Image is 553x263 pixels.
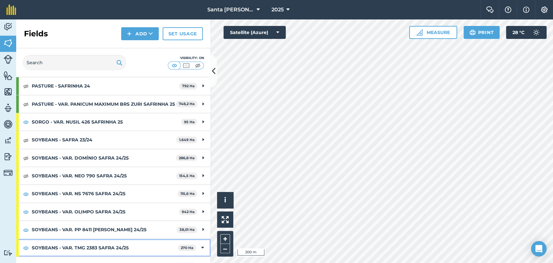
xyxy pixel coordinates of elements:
strong: SOYBEANS - VAR. NEO 790 SAFRA 24/25 [32,167,176,185]
strong: 154,5 Ha [179,173,195,178]
strong: SOYBEANS - VAR. NS 7676 SAFRA 24/25 [32,185,178,202]
img: Ruler icon [416,29,423,36]
img: svg+xml;base64,PHN2ZyB4bWxucz0iaHR0cDovL3d3dy53My5vcmcvMjAwMC9zdmciIHdpZHRoPSI1MCIgaGVpZ2h0PSI0MC... [170,62,179,69]
img: svg+xml;base64,PD94bWwgdmVyc2lvbj0iMS4wIiBlbmNvZGluZz0idXRmLTgiPz4KPCEtLSBHZW5lcmF0b3I6IEFkb2JlIE... [4,136,13,145]
img: svg+xml;base64,PHN2ZyB4bWxucz0iaHR0cDovL3d3dy53My5vcmcvMjAwMC9zdmciIHdpZHRoPSI1MCIgaGVpZ2h0PSI0MC... [182,62,190,69]
img: svg+xml;base64,PHN2ZyB4bWxucz0iaHR0cDovL3d3dy53My5vcmcvMjAwMC9zdmciIHdpZHRoPSIxNCIgaGVpZ2h0PSIyNC... [127,30,132,38]
img: svg+xml;base64,PHN2ZyB4bWxucz0iaHR0cDovL3d3dy53My5vcmcvMjAwMC9zdmciIHdpZHRoPSIxOCIgaGVpZ2h0PSIyNC... [23,190,29,198]
img: svg+xml;base64,PHN2ZyB4bWxucz0iaHR0cDovL3d3dy53My5vcmcvMjAwMC9zdmciIHdpZHRoPSI1NiIgaGVpZ2h0PSI2MC... [4,38,13,48]
img: svg+xml;base64,PHN2ZyB4bWxucz0iaHR0cDovL3d3dy53My5vcmcvMjAwMC9zdmciIHdpZHRoPSI1NiIgaGVpZ2h0PSI2MC... [4,71,13,80]
strong: SOYBEANS - SAFRA 23/24 [32,131,176,149]
strong: PASTURE - SAFRINHA 24 [32,77,179,95]
button: 28 °C [506,26,547,39]
img: svg+xml;base64,PHN2ZyB4bWxucz0iaHR0cDovL3d3dy53My5vcmcvMjAwMC9zdmciIHdpZHRoPSI1MCIgaGVpZ2h0PSI0MC... [194,62,202,69]
span: i [224,196,226,204]
span: 2025 [271,6,283,14]
img: svg+xml;base64,PHN2ZyB4bWxucz0iaHR0cDovL3d3dy53My5vcmcvMjAwMC9zdmciIHdpZHRoPSIxOCIgaGVpZ2h0PSIyNC... [23,154,29,162]
img: svg+xml;base64,PD94bWwgdmVyc2lvbj0iMS4wIiBlbmNvZGluZz0idXRmLTgiPz4KPCEtLSBHZW5lcmF0b3I6IEFkb2JlIE... [4,55,13,64]
div: SOYBEANS - VAR. OLIMPO SAFRA 24/25942 Ha [16,203,211,221]
img: svg+xml;base64,PD94bWwgdmVyc2lvbj0iMS4wIiBlbmNvZGluZz0idXRmLTgiPz4KPCEtLSBHZW5lcmF0b3I6IEFkb2JlIE... [4,103,13,113]
a: Set usage [163,27,203,40]
div: SOYBEANS - VAR. DOMÍNIO SAFRA 24/25286,8 Ha [16,149,211,167]
div: SOYBEANS - VAR. NEO 790 SAFRA 24/25154,5 Ha [16,167,211,185]
button: i [217,192,233,208]
button: – [220,244,230,253]
img: svg+xml;base64,PHN2ZyB4bWxucz0iaHR0cDovL3d3dy53My5vcmcvMjAwMC9zdmciIHdpZHRoPSIxOCIgaGVpZ2h0PSIyNC... [23,172,29,180]
div: Visibility: On [168,55,204,61]
div: SOYBEANS - VAR. PP 8411 [PERSON_NAME] 24/2538,01 Ha [16,221,211,238]
button: Measure [409,26,457,39]
div: PASTURE - VAR. PANICUM MAXIMUM BRS ZURI SAFRINHA 25748,2 Ha [16,95,211,113]
strong: 748,2 Ha [179,102,195,106]
img: A cog icon [540,6,548,13]
input: Search [23,55,126,70]
span: 28 ° C [513,26,524,39]
strong: 286,8 Ha [179,156,195,160]
strong: 270 Ha [181,245,193,250]
button: Satellite (Azure) [224,26,286,39]
img: svg+xml;base64,PHN2ZyB4bWxucz0iaHR0cDovL3d3dy53My5vcmcvMjAwMC9zdmciIHdpZHRoPSIxOSIgaGVpZ2h0PSIyNC... [116,59,122,66]
strong: 38,01 Ha [179,227,195,232]
img: svg+xml;base64,PD94bWwgdmVyc2lvbj0iMS4wIiBlbmNvZGluZz0idXRmLTgiPz4KPCEtLSBHZW5lcmF0b3I6IEFkb2JlIE... [4,168,13,177]
img: svg+xml;base64,PD94bWwgdmVyc2lvbj0iMS4wIiBlbmNvZGluZz0idXRmLTgiPz4KPCEtLSBHZW5lcmF0b3I6IEFkb2JlIE... [4,119,13,129]
strong: 792 Ha [182,84,195,88]
img: svg+xml;base64,PD94bWwgdmVyc2lvbj0iMS4wIiBlbmNvZGluZz0idXRmLTgiPz4KPCEtLSBHZW5lcmF0b3I6IEFkb2JlIE... [4,22,13,32]
div: Open Intercom Messenger [531,241,547,257]
img: fieldmargin Logo [6,5,16,15]
strong: SOYBEANS - VAR. DOMÍNIO SAFRA 24/25 [32,149,176,167]
strong: 1.649 Ha [179,137,195,142]
img: Two speech bubbles overlapping with the left bubble in the forefront [486,6,494,13]
img: svg+xml;base64,PD94bWwgdmVyc2lvbj0iMS4wIiBlbmNvZGluZz0idXRmLTgiPz4KPCEtLSBHZW5lcmF0b3I6IEFkb2JlIE... [4,152,13,161]
img: svg+xml;base64,PHN2ZyB4bWxucz0iaHR0cDovL3d3dy53My5vcmcvMjAwMC9zdmciIHdpZHRoPSIxOCIgaGVpZ2h0PSIyNC... [23,208,29,216]
strong: 115,6 Ha [180,191,195,196]
strong: PASTURE - VAR. PANICUM MAXIMUM BRS ZURI SAFRINHA 25 [32,95,176,113]
img: svg+xml;base64,PD94bWwgdmVyc2lvbj0iMS4wIiBlbmNvZGluZz0idXRmLTgiPz4KPCEtLSBHZW5lcmF0b3I6IEFkb2JlIE... [530,26,543,39]
button: Print [464,26,500,39]
img: svg+xml;base64,PHN2ZyB4bWxucz0iaHR0cDovL3d3dy53My5vcmcvMjAwMC9zdmciIHdpZHRoPSIxOCIgaGVpZ2h0PSIyNC... [23,136,29,144]
img: svg+xml;base64,PHN2ZyB4bWxucz0iaHR0cDovL3d3dy53My5vcmcvMjAwMC9zdmciIHdpZHRoPSIxOCIgaGVpZ2h0PSIyNC... [23,226,29,234]
div: SOYBEANS - VAR. TMG 2383 SAFRA 24/25270 Ha [16,239,211,257]
div: SOYBEANS - SAFRA 23/241.649 Ha [16,131,211,149]
button: Add [121,27,159,40]
button: + [220,234,230,244]
img: svg+xml;base64,PHN2ZyB4bWxucz0iaHR0cDovL3d3dy53My5vcmcvMjAwMC9zdmciIHdpZHRoPSIxOCIgaGVpZ2h0PSIyNC... [23,244,29,252]
strong: SOYBEANS - VAR. OLIMPO SAFRA 24/25 [32,203,179,221]
img: Four arrows, one pointing top left, one top right, one bottom right and the last bottom left [222,216,229,223]
h2: Fields [24,29,48,39]
img: svg+xml;base64,PHN2ZyB4bWxucz0iaHR0cDovL3d3dy53My5vcmcvMjAwMC9zdmciIHdpZHRoPSI1NiIgaGVpZ2h0PSI2MC... [4,87,13,97]
strong: SOYBEANS - VAR. TMG 2383 SAFRA 24/25 [32,239,178,257]
img: svg+xml;base64,PHN2ZyB4bWxucz0iaHR0cDovL3d3dy53My5vcmcvMjAwMC9zdmciIHdpZHRoPSIxOCIgaGVpZ2h0PSIyNC... [23,82,29,90]
img: svg+xml;base64,PHN2ZyB4bWxucz0iaHR0cDovL3d3dy53My5vcmcvMjAwMC9zdmciIHdpZHRoPSIxOCIgaGVpZ2h0PSIyNC... [23,118,29,126]
img: A question mark icon [504,6,512,13]
div: PASTURE - SAFRINHA 24792 Ha [16,77,211,95]
img: svg+xml;base64,PHN2ZyB4bWxucz0iaHR0cDovL3d3dy53My5vcmcvMjAwMC9zdmciIHdpZHRoPSIxNyIgaGVpZ2h0PSIxNy... [523,6,529,14]
strong: 942 Ha [182,209,195,214]
span: Santa [PERSON_NAME] [207,6,254,14]
img: svg+xml;base64,PD94bWwgdmVyc2lvbj0iMS4wIiBlbmNvZGluZz0idXRmLTgiPz4KPCEtLSBHZW5lcmF0b3I6IEFkb2JlIE... [4,250,13,256]
div: SORGO - VAR. NUSIL 426 SAFRINHA 2595 Ha [16,113,211,131]
strong: 95 Ha [184,120,195,124]
img: svg+xml;base64,PHN2ZyB4bWxucz0iaHR0cDovL3d3dy53My5vcmcvMjAwMC9zdmciIHdpZHRoPSIxOCIgaGVpZ2h0PSIyNC... [23,100,29,108]
strong: SOYBEANS - VAR. PP 8411 [PERSON_NAME] 24/25 [32,221,177,238]
div: SOYBEANS - VAR. NS 7676 SAFRA 24/25115,6 Ha [16,185,211,202]
strong: SORGO - VAR. NUSIL 426 SAFRINHA 25 [32,113,181,131]
img: svg+xml;base64,PHN2ZyB4bWxucz0iaHR0cDovL3d3dy53My5vcmcvMjAwMC9zdmciIHdpZHRoPSIxOSIgaGVpZ2h0PSIyNC... [469,29,476,36]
